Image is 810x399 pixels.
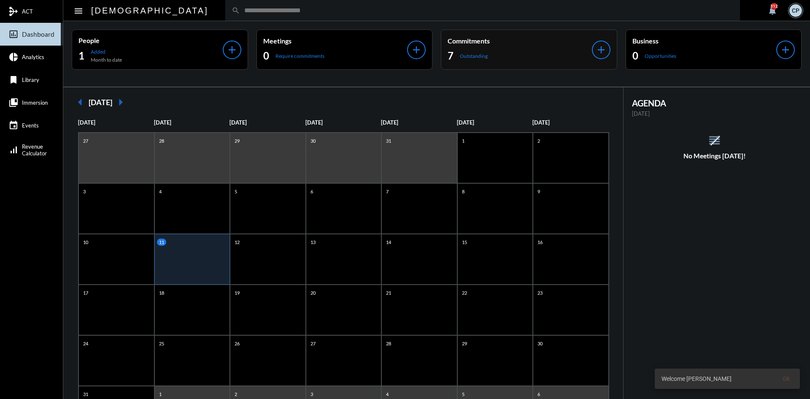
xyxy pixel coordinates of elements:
[157,137,166,144] p: 28
[384,340,393,347] p: 28
[410,44,422,56] mat-icon: add
[81,188,88,195] p: 3
[707,133,721,147] mat-icon: reorder
[308,391,315,398] p: 3
[112,94,129,111] mat-icon: arrow_right
[780,44,791,56] mat-icon: add
[771,3,778,10] div: 312
[535,340,545,347] p: 30
[448,49,454,62] h2: 7
[22,30,54,38] span: Dashboard
[81,391,90,398] p: 31
[157,289,166,296] p: 18
[305,119,381,126] p: [DATE]
[91,57,122,63] p: Month to date
[8,52,19,62] mat-icon: pie_chart
[384,391,391,398] p: 4
[632,110,798,117] p: [DATE]
[661,375,732,383] span: Welcome [PERSON_NAME]
[22,54,44,60] span: Analytics
[308,188,315,195] p: 6
[384,188,391,195] p: 7
[232,340,242,347] p: 26
[157,391,164,398] p: 1
[789,4,802,17] div: CP
[22,143,47,157] span: Revenue Calculator
[595,44,607,56] mat-icon: add
[535,289,545,296] p: 23
[460,239,469,246] p: 15
[460,53,488,59] p: Outstanding
[229,119,305,126] p: [DATE]
[460,188,467,195] p: 8
[632,37,777,45] p: Business
[8,6,19,16] mat-icon: mediation
[767,5,778,16] mat-icon: notifications
[535,239,545,246] p: 16
[226,44,238,56] mat-icon: add
[81,239,90,246] p: 10
[632,98,798,108] h2: AGENDA
[157,239,166,246] p: 11
[275,53,324,59] p: Require commitments
[232,289,242,296] p: 19
[8,98,19,108] mat-icon: collections_bookmark
[73,6,84,16] mat-icon: Side nav toggle icon
[384,289,393,296] p: 21
[22,8,33,15] span: ACT
[457,119,533,126] p: [DATE]
[232,188,239,195] p: 5
[308,239,318,246] p: 13
[72,94,89,111] mat-icon: arrow_left
[308,137,318,144] p: 30
[91,4,208,17] h2: [DEMOGRAPHIC_DATA]
[232,391,239,398] p: 2
[776,371,796,386] button: Ok
[8,120,19,130] mat-icon: event
[263,37,408,45] p: Meetings
[81,289,90,296] p: 17
[22,99,48,106] span: Immersion
[460,289,469,296] p: 22
[632,49,638,62] h2: 0
[381,119,457,126] p: [DATE]
[22,122,39,129] span: Events
[78,119,154,126] p: [DATE]
[460,137,467,144] p: 1
[460,391,467,398] p: 5
[70,2,87,19] button: Toggle sidenav
[308,340,318,347] p: 27
[8,75,19,85] mat-icon: bookmark
[645,53,676,59] p: Opportunities
[460,340,469,347] p: 29
[22,76,39,83] span: Library
[308,289,318,296] p: 20
[154,119,230,126] p: [DATE]
[535,188,542,195] p: 9
[157,188,164,195] p: 4
[81,340,90,347] p: 24
[89,98,112,107] h2: [DATE]
[232,137,242,144] p: 29
[448,37,592,45] p: Commitments
[783,375,790,382] span: Ok
[532,119,608,126] p: [DATE]
[384,239,393,246] p: 14
[78,49,84,62] h2: 1
[157,340,166,347] p: 25
[8,145,19,155] mat-icon: signal_cellular_alt
[91,49,122,55] p: Added
[384,137,393,144] p: 31
[8,29,19,39] mat-icon: insert_chart_outlined
[535,391,542,398] p: 6
[232,6,240,15] mat-icon: search
[78,36,223,44] p: People
[535,137,542,144] p: 2
[624,152,806,160] h5: No Meetings [DATE]!
[81,137,90,144] p: 27
[232,239,242,246] p: 12
[263,49,269,62] h2: 0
